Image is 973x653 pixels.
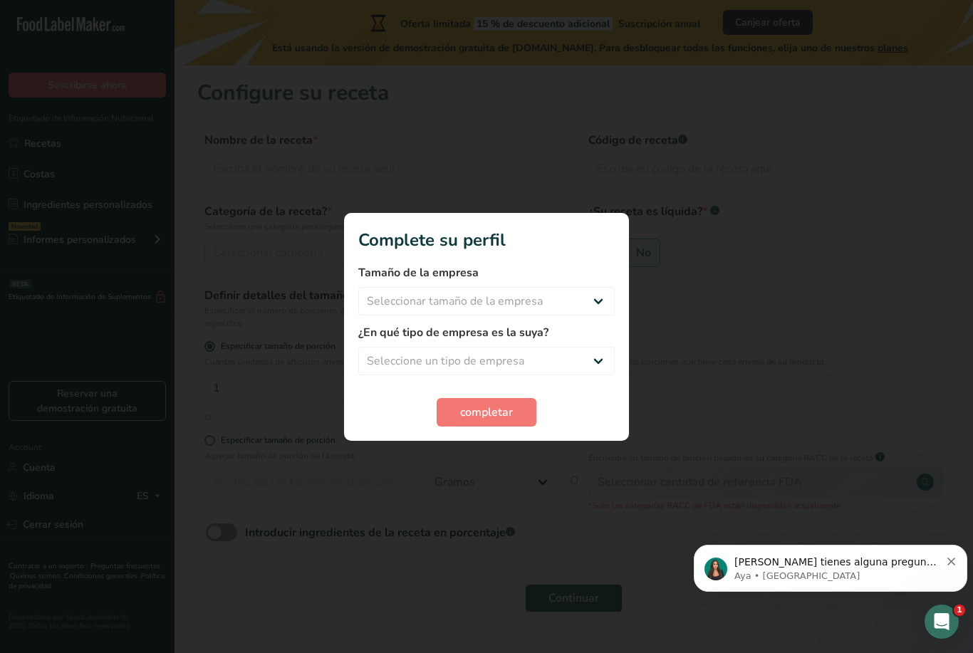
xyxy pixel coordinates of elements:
h1: Complete su perfil [358,227,615,253]
label: Tamaño de la empresa [358,264,615,281]
button: completar [437,398,536,427]
span: completar [460,404,513,421]
span: 1 [954,605,965,616]
iframe: Intercom notifications mensaje [688,515,973,615]
label: ¿En qué tipo de empresa es la suya? [358,324,615,341]
iframe: Intercom live chat [925,605,959,639]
